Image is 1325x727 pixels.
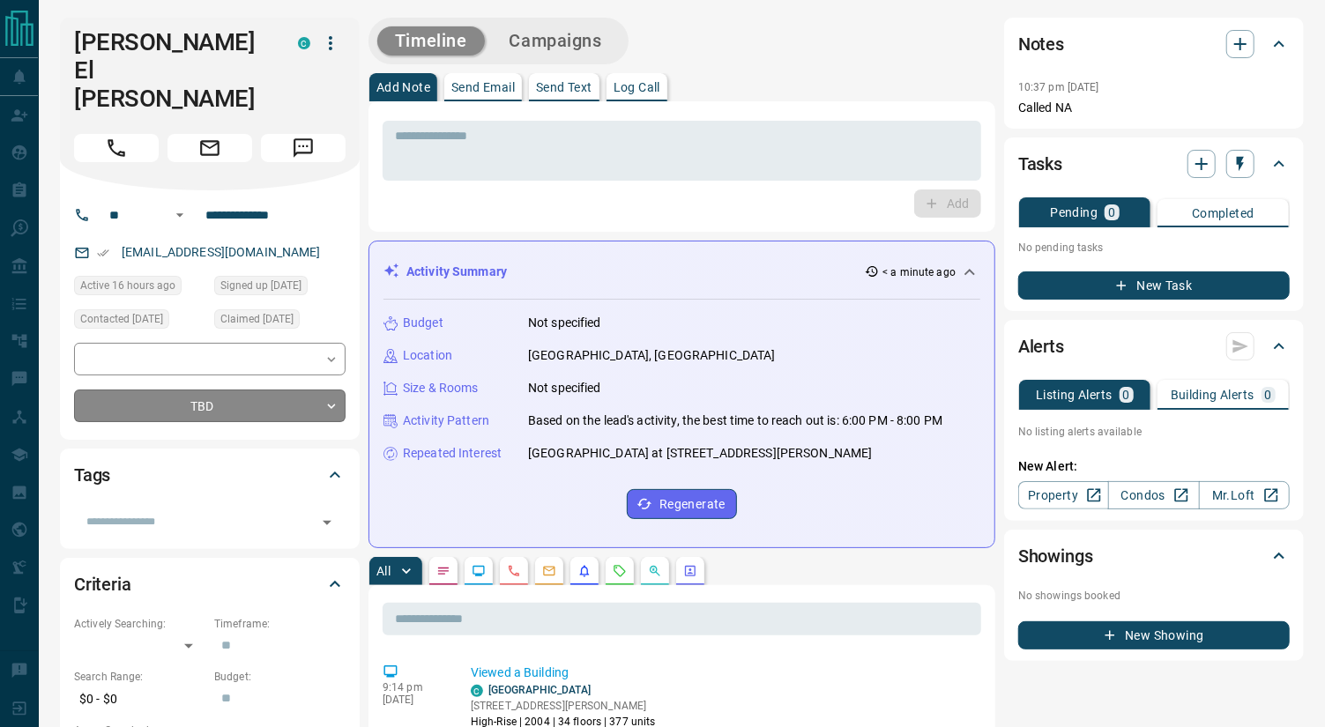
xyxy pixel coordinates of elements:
[403,412,489,430] p: Activity Pattern
[403,444,502,463] p: Repeated Interest
[74,685,205,714] p: $0 - $0
[122,245,321,259] a: [EMAIL_ADDRESS][DOMAIN_NAME]
[383,256,980,288] div: Activity Summary< a minute ago
[648,564,662,578] svg: Opportunities
[528,314,601,332] p: Not specified
[1018,481,1109,509] a: Property
[214,669,346,685] p: Budget:
[471,685,483,697] div: condos.ca
[383,681,444,694] p: 9:14 pm
[74,454,346,496] div: Tags
[383,694,444,706] p: [DATE]
[528,412,942,430] p: Based on the lead's activity, the best time to reach out is: 6:00 PM - 8:00 PM
[1108,481,1199,509] a: Condos
[471,698,656,714] p: [STREET_ADDRESS][PERSON_NAME]
[97,247,109,259] svg: Email Verified
[403,346,452,365] p: Location
[214,616,346,632] p: Timeframe:
[376,565,391,577] p: All
[1050,206,1098,219] p: Pending
[1018,99,1290,117] p: Called NA
[74,570,131,598] h2: Criteria
[613,564,627,578] svg: Requests
[74,563,346,605] div: Criteria
[528,444,873,463] p: [GEOGRAPHIC_DATA] at [STREET_ADDRESS][PERSON_NAME]
[1018,143,1290,185] div: Tasks
[614,81,660,93] p: Log Call
[1018,81,1099,93] p: 10:37 pm [DATE]
[882,264,956,280] p: < a minute ago
[1199,481,1290,509] a: Mr.Loft
[261,134,346,162] span: Message
[1192,207,1254,219] p: Completed
[492,26,620,56] button: Campaigns
[376,81,430,93] p: Add Note
[74,669,205,685] p: Search Range:
[627,489,737,519] button: Regenerate
[1018,424,1290,440] p: No listing alerts available
[1265,389,1272,401] p: 0
[74,309,205,334] div: Sat Aug 16 2025
[1018,332,1064,360] h2: Alerts
[1018,234,1290,261] p: No pending tasks
[298,37,310,49] div: condos.ca
[406,263,507,281] p: Activity Summary
[403,379,479,397] p: Size & Rooms
[542,564,556,578] svg: Emails
[436,564,450,578] svg: Notes
[577,564,592,578] svg: Listing Alerts
[377,26,485,56] button: Timeline
[472,564,486,578] svg: Lead Browsing Activity
[220,310,294,328] span: Claimed [DATE]
[451,81,515,93] p: Send Email
[74,389,346,422] div: TBD
[507,564,521,578] svg: Calls
[74,134,159,162] span: Call
[1018,621,1290,649] button: New Showing
[1018,325,1290,367] div: Alerts
[167,134,252,162] span: Email
[1018,30,1064,58] h2: Notes
[214,276,346,300] div: Sat Aug 16 2025
[1171,389,1254,401] p: Building Alerts
[80,310,163,328] span: Contacted [DATE]
[169,204,190,226] button: Open
[403,314,443,332] p: Budget
[1018,271,1290,300] button: New Task
[74,616,205,632] p: Actively Searching:
[220,277,301,294] span: Signed up [DATE]
[1018,23,1290,65] div: Notes
[1018,150,1062,178] h2: Tasks
[536,81,592,93] p: Send Text
[74,461,110,489] h2: Tags
[214,309,346,334] div: Sat Aug 16 2025
[74,28,272,113] h1: [PERSON_NAME] El [PERSON_NAME]
[528,346,776,365] p: [GEOGRAPHIC_DATA], [GEOGRAPHIC_DATA]
[1123,389,1130,401] p: 0
[74,276,205,300] div: Sun Aug 17 2025
[471,664,974,682] p: Viewed a Building
[1018,542,1093,570] h2: Showings
[1036,389,1113,401] p: Listing Alerts
[488,684,591,696] a: [GEOGRAPHIC_DATA]
[315,510,339,535] button: Open
[528,379,601,397] p: Not specified
[683,564,697,578] svg: Agent Actions
[1108,206,1115,219] p: 0
[1018,457,1290,476] p: New Alert:
[1018,588,1290,604] p: No showings booked
[1018,535,1290,577] div: Showings
[80,277,175,294] span: Active 16 hours ago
